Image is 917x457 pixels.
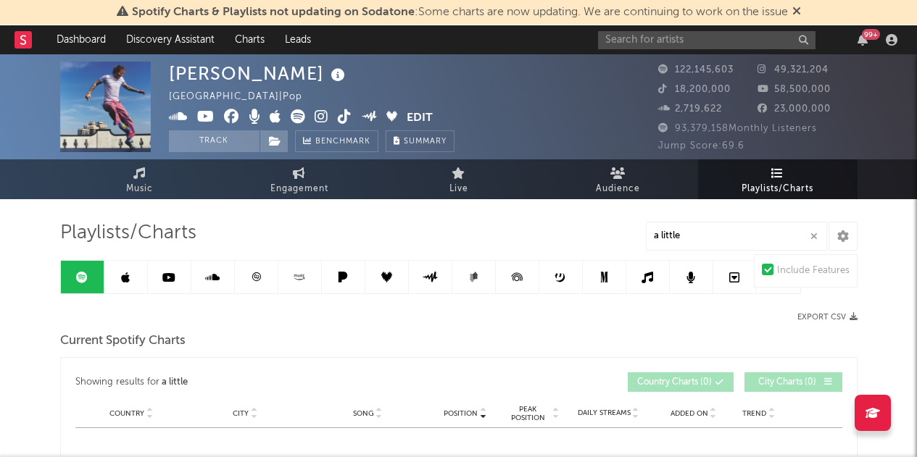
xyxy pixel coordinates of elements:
[797,313,858,322] button: Export CSV
[758,65,829,75] span: 49,321,204
[505,405,551,422] span: Peak Position
[539,159,698,199] a: Audience
[46,25,116,54] a: Dashboard
[169,88,319,106] div: [GEOGRAPHIC_DATA] | Pop
[169,130,260,152] button: Track
[598,31,816,49] input: Search for artists
[444,409,478,418] span: Position
[658,65,734,75] span: 122,145,603
[658,124,817,133] span: 93,379,158 Monthly Listeners
[792,7,801,18] span: Dismiss
[754,378,821,387] span: City Charts ( 0 )
[353,409,374,418] span: Song
[742,409,766,418] span: Trend
[233,409,249,418] span: City
[220,159,379,199] a: Engagement
[578,408,631,419] span: Daily Streams
[132,7,788,18] span: : Some charts are now updating. We are continuing to work on the issue
[379,159,539,199] a: Live
[858,34,868,46] button: 99+
[744,372,842,392] button: City Charts(0)
[60,332,186,350] span: Current Spotify Charts
[225,25,275,54] a: Charts
[169,62,349,85] div: [PERSON_NAME]
[671,409,708,418] span: Added On
[658,85,731,94] span: 18,200,000
[75,372,459,392] div: Showing results for
[698,159,858,199] a: Playlists/Charts
[60,159,220,199] a: Music
[275,25,321,54] a: Leads
[646,222,827,251] input: Search Playlists/Charts
[758,85,831,94] span: 58,500,000
[295,130,378,152] a: Benchmark
[162,374,188,391] div: a little
[758,104,831,114] span: 23,000,000
[60,225,196,242] span: Playlists/Charts
[777,262,850,280] div: Include Features
[315,133,370,151] span: Benchmark
[742,180,813,198] span: Playlists/Charts
[658,141,744,151] span: Jump Score: 69.6
[270,180,328,198] span: Engagement
[109,409,144,418] span: Country
[407,109,433,127] button: Edit
[116,25,225,54] a: Discovery Assistant
[386,130,455,152] button: Summary
[862,29,880,40] div: 99 +
[126,180,153,198] span: Music
[449,180,468,198] span: Live
[628,372,734,392] button: Country Charts(0)
[132,7,415,18] span: Spotify Charts & Playlists not updating on Sodatone
[658,104,722,114] span: 2,719,622
[404,138,447,146] span: Summary
[596,180,640,198] span: Audience
[637,378,712,387] span: Country Charts ( 0 )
